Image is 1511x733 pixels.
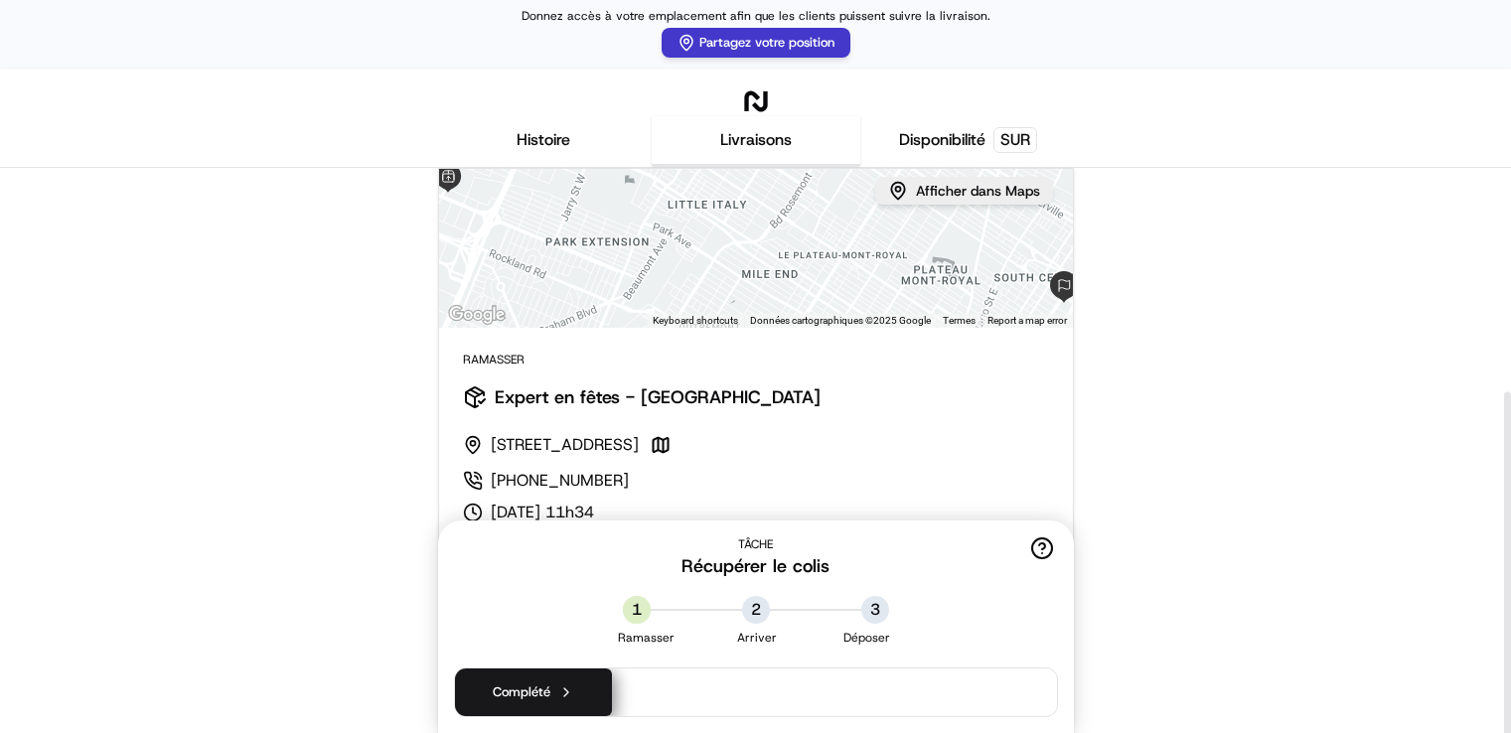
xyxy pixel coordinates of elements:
font: Ramasser [463,352,525,367]
font: Ramasser [618,630,675,646]
font: Arriver [737,630,777,646]
a: Report a map error [987,315,1067,326]
font: 1 [632,599,642,620]
font: Donnez accès à votre emplacement afin que les clients puissent suivre la livraison. [522,8,990,24]
font: Données cartographiques ©2025 Google [750,315,931,326]
font: [PHONE_NUMBER] [491,470,629,491]
font: Disponibilité [899,129,985,150]
font: SUR [1000,129,1030,150]
a: [PHONE_NUMBER] [463,471,1049,491]
a: Ouvrir cette zone dans Google Maps (ouvre une nouvelle fenêtre) [444,302,510,328]
button: Complété [455,668,612,716]
font: Tâche [738,536,773,552]
button: Partagez votre position [662,28,850,58]
button: Afficher dans Maps [875,177,1053,205]
font: Complété [493,683,550,700]
font: Récupérer le colis [681,554,830,578]
font: [DATE] 11h34 [491,502,594,522]
font: 3 [870,599,880,620]
font: Histoire [517,129,570,150]
font: Déposer [843,630,890,646]
img: Google [444,302,510,328]
font: Livraisons [720,129,792,150]
font: [STREET_ADDRESS] [491,434,639,455]
svg: Annuler votre livraison [1030,536,1054,560]
a: Conditions (s'ouvre dans un nouvel onglet) [943,315,976,326]
font: Expert en fêtes - [GEOGRAPHIC_DATA] [495,385,821,409]
button: Raccourcis clavier [653,314,738,328]
font: Afficher dans Maps [916,182,1040,200]
font: Termes [943,315,976,326]
font: 2 [751,599,761,620]
button: [STREET_ADDRESS] [463,431,1049,459]
font: Partagez votre position [699,34,834,51]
